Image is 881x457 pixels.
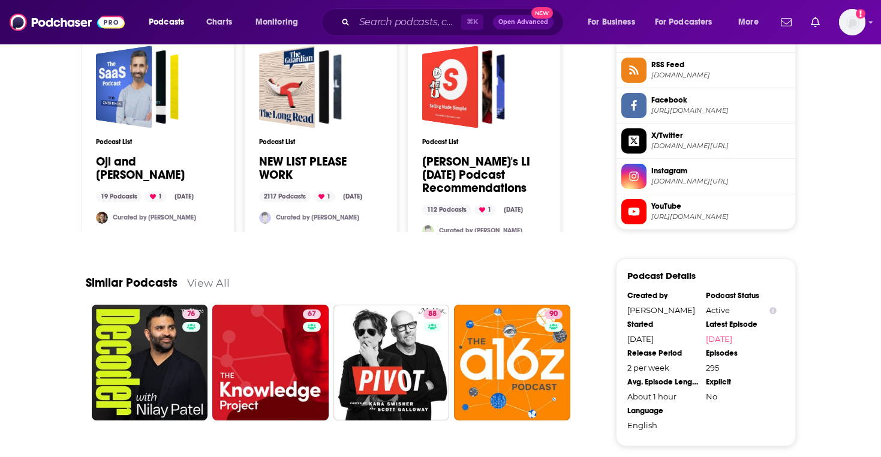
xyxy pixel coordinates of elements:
a: RSS Feed[DOMAIN_NAME] [621,58,790,83]
button: open menu [140,13,200,32]
a: NEW LIST PLEASE WORK [259,155,383,182]
span: https://www.facebook.com/lennysan [651,106,790,115]
a: Facebook[URL][DOMAIN_NAME] [621,93,790,118]
a: 67 [212,305,329,421]
span: More [738,14,759,31]
a: [DATE] [706,334,777,344]
div: 2 per week [627,363,698,372]
div: Explicit [706,377,777,387]
h3: Podcast List [259,138,383,146]
a: Oji and [PERSON_NAME] [96,155,220,182]
a: [PERSON_NAME]'s LI [DATE] Podcast Recommendations [422,155,546,195]
a: Oji and Ezinne [96,46,179,128]
span: X/Twitter [651,130,790,141]
img: User Profile [839,9,865,35]
a: Charts [199,13,239,32]
a: 88 [423,309,441,319]
span: https://www.youtube.com/@LennysPodcast [651,212,790,221]
img: gwassermusc [422,225,434,237]
button: Show Info [769,306,777,315]
a: 76 [182,309,200,319]
a: 67 [303,309,321,319]
div: English [627,420,698,430]
div: Latest Episode [706,320,777,329]
div: Active [706,305,777,315]
span: RSS Feed [651,59,790,70]
div: 1 [314,191,335,202]
a: Curated by [PERSON_NAME] [276,214,359,221]
span: 67 [308,308,316,320]
span: For Podcasters [655,14,712,31]
div: No [706,392,777,401]
img: ben48625 [96,212,108,224]
button: open menu [730,13,774,32]
img: cduhigg [259,212,271,224]
div: [DATE] [499,205,528,215]
div: Podcast Status [706,291,777,300]
span: YouTube [651,201,790,212]
a: View All [187,276,230,289]
div: Release Period [627,348,698,358]
button: open menu [247,13,314,32]
div: Search podcasts, credits, & more... [333,8,575,36]
span: Facebook [651,95,790,106]
a: Similar Podcasts [86,275,178,290]
a: Show notifications dropdown [776,12,796,32]
div: 2117 Podcasts [259,191,311,202]
a: X/Twitter[DOMAIN_NAME][URL] [621,128,790,154]
a: Podchaser - Follow, Share and Rate Podcasts [10,11,125,34]
a: 90 [454,305,570,421]
div: Avg. Episode Length [627,377,698,387]
div: [DATE] [170,191,199,202]
a: Instagram[DOMAIN_NAME][URL] [621,164,790,189]
a: Curated by [PERSON_NAME] [113,214,196,221]
h3: Podcast List [422,138,546,146]
a: Show notifications dropdown [806,12,825,32]
span: Charts [206,14,232,31]
span: ⌘ K [461,14,483,30]
div: Created by [627,291,698,300]
span: New [531,7,553,19]
span: 76 [187,308,195,320]
div: [DATE] [338,191,367,202]
input: Search podcasts, credits, & more... [354,13,461,32]
span: twitter.com/lennysan [651,142,790,151]
span: Instagram [651,166,790,176]
span: Logged in as thomaskoenig [839,9,865,35]
a: 76 [92,305,208,421]
span: api.substack.com [651,71,790,80]
button: Open AdvancedNew [493,15,554,29]
a: YouTube[URL][DOMAIN_NAME] [621,199,790,224]
span: Monitoring [255,14,298,31]
span: Open Advanced [498,19,548,25]
svg: Add a profile image [856,9,865,19]
span: 88 [428,308,437,320]
div: Episodes [706,348,777,358]
a: Greg's LI Monday Podcast Recommendations [422,46,505,128]
a: 90 [545,309,563,319]
button: open menu [579,13,650,32]
span: For Business [588,14,635,31]
a: 88 [333,305,450,421]
div: Started [627,320,698,329]
div: [DATE] [627,334,698,344]
span: 90 [549,308,558,320]
div: 1 [145,191,167,202]
span: instagram.com/lennyspodcast [651,177,790,186]
div: 112 Podcasts [422,205,471,215]
button: open menu [647,13,730,32]
h3: Podcast Details [627,270,696,281]
div: 1 [474,205,496,215]
a: NEW LIST PLEASE WORK [259,46,342,128]
div: 295 [706,363,777,372]
span: Podcasts [149,14,184,31]
h3: Podcast List [96,138,220,146]
button: Show profile menu [839,9,865,35]
div: About 1 hour [627,392,698,401]
div: 19 Podcasts [96,191,142,202]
